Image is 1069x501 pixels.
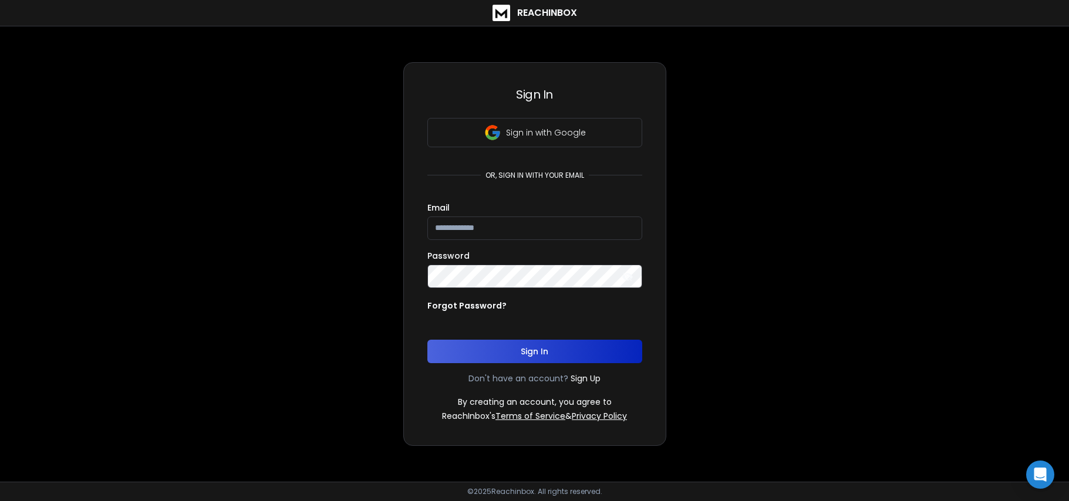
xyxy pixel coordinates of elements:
[427,300,507,312] p: Forgot Password?
[495,410,565,422] a: Terms of Service
[481,171,589,180] p: or, sign in with your email
[572,410,627,422] a: Privacy Policy
[493,5,577,21] a: ReachInbox
[427,204,450,212] label: Email
[442,410,627,422] p: ReachInbox's &
[493,5,510,21] img: logo
[427,252,470,260] label: Password
[468,373,568,384] p: Don't have an account?
[427,340,642,363] button: Sign In
[458,396,612,408] p: By creating an account, you agree to
[571,373,601,384] a: Sign Up
[467,487,602,496] p: © 2025 Reachinbox. All rights reserved.
[1026,461,1054,489] div: Open Intercom Messenger
[517,6,577,20] h1: ReachInbox
[506,127,586,138] p: Sign in with Google
[427,86,642,103] h3: Sign In
[427,118,642,147] button: Sign in with Google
